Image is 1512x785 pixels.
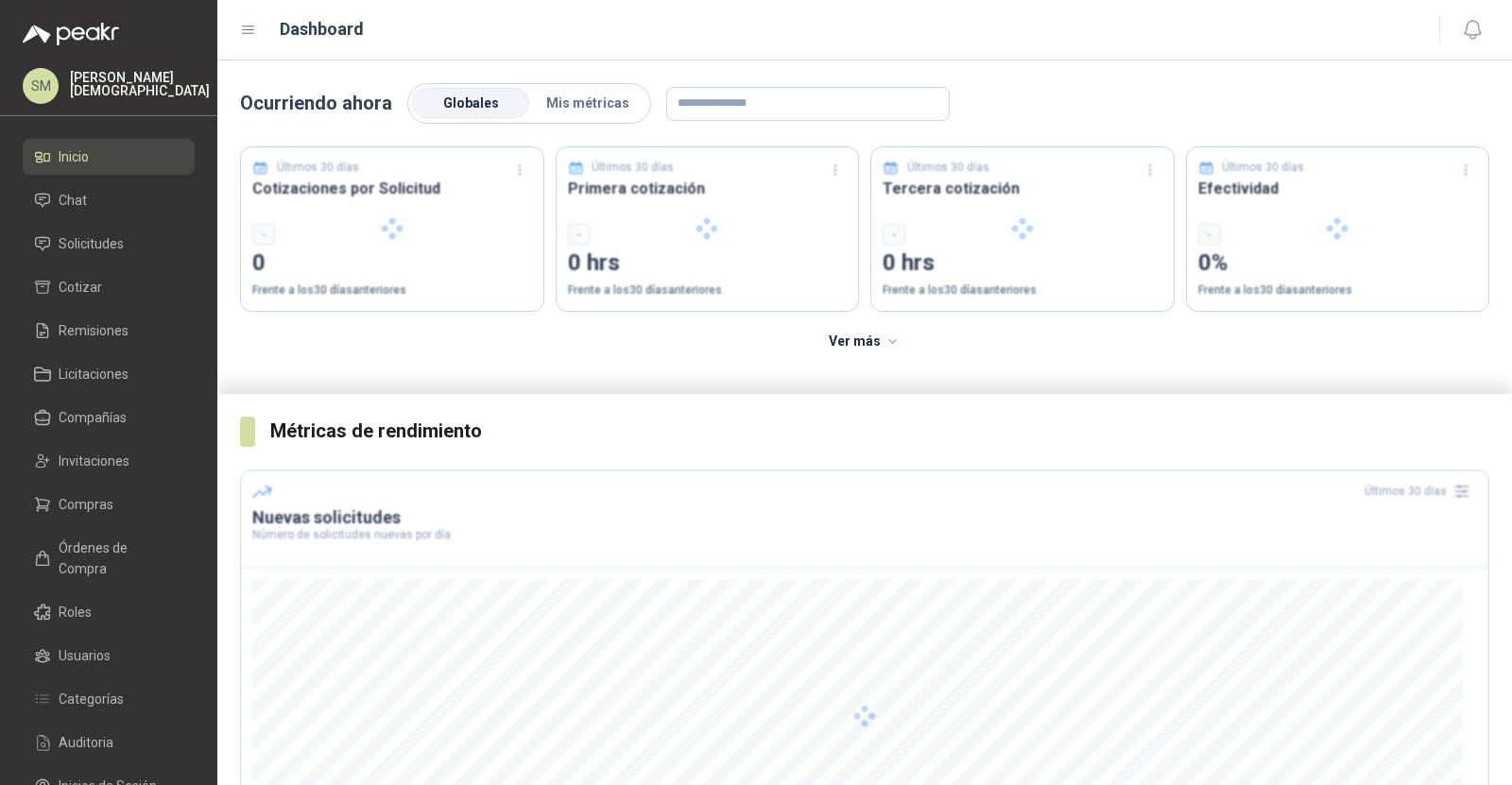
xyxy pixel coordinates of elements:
[23,594,195,630] a: Roles
[818,323,912,361] button: Ver más
[546,95,629,111] span: Mis métricas
[23,530,195,587] a: Órdenes de Compra
[59,602,92,623] span: Roles
[59,146,89,167] span: Inicio
[23,638,195,674] a: Usuarios
[59,407,127,428] span: Compañías
[59,190,87,211] span: Chat
[59,538,177,579] span: Órdenes de Compra
[23,486,195,522] a: Compras
[23,139,195,175] a: Inicio
[59,320,129,341] span: Remisiones
[23,725,195,760] a: Auditoria
[59,645,111,666] span: Usuarios
[23,681,195,717] a: Categorías
[59,494,113,515] span: Compras
[59,233,124,254] span: Solicitudes
[59,451,129,471] span: Invitaciones
[280,16,364,43] h1: Dashboard
[23,313,195,349] a: Remisiones
[23,226,195,262] a: Solicitudes
[23,182,195,218] a: Chat
[59,277,102,298] span: Cotizar
[59,732,113,753] span: Auditoria
[23,443,195,479] a: Invitaciones
[23,269,195,305] a: Cotizar
[23,68,59,104] div: SM
[23,23,119,45] img: Logo peakr
[240,89,392,118] p: Ocurriendo ahora
[23,400,195,435] a: Compañías
[443,95,499,111] span: Globales
[23,356,195,392] a: Licitaciones
[270,417,1489,446] h3: Métricas de rendimiento
[70,71,210,97] p: [PERSON_NAME] [DEMOGRAPHIC_DATA]
[59,364,129,384] span: Licitaciones
[59,689,124,709] span: Categorías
